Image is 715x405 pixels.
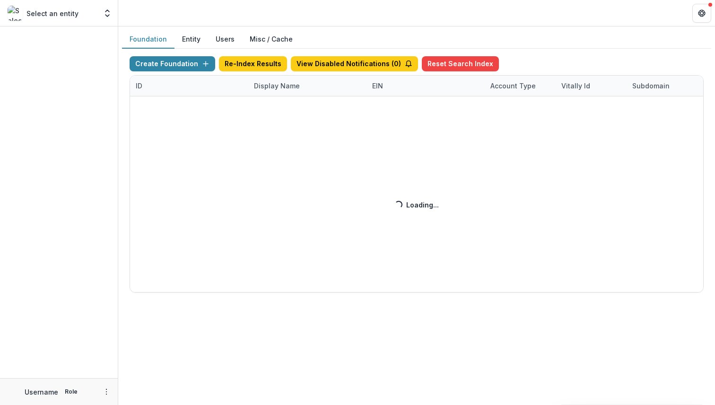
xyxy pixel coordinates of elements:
[25,387,58,397] p: Username
[174,30,208,49] button: Entity
[122,30,174,49] button: Foundation
[242,30,300,49] button: Misc / Cache
[8,6,23,21] img: Select an entity
[692,4,711,23] button: Get Help
[101,386,112,397] button: More
[208,30,242,49] button: Users
[26,9,78,18] p: Select an entity
[62,388,80,396] p: Role
[101,4,114,23] button: Open entity switcher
